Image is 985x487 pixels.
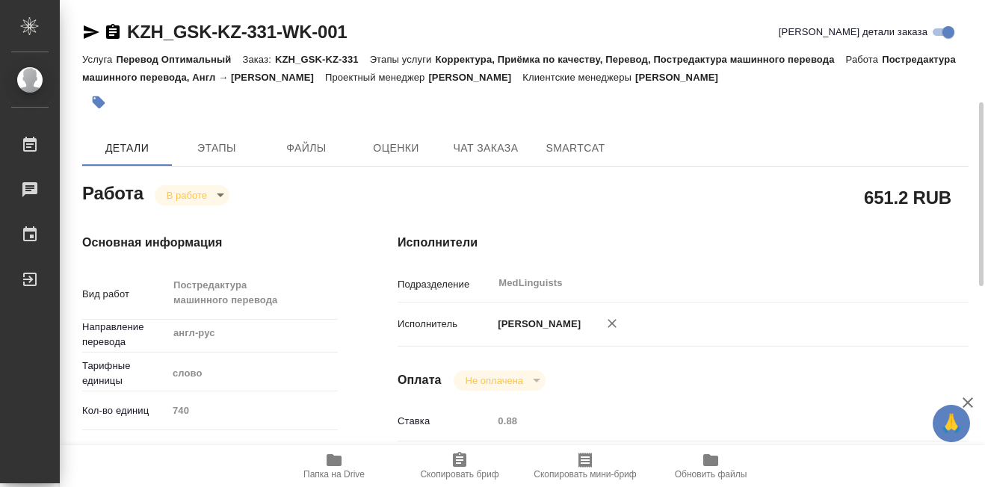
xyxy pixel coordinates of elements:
button: Скопировать ссылку [104,23,122,41]
p: Ставка [398,414,492,429]
input: Пустое поле [167,400,338,421]
button: Скопировать мини-бриф [522,445,648,487]
button: Скопировать ссылку для ЯМессенджера [82,23,100,41]
button: Папка на Drive [271,445,397,487]
span: Скопировать бриф [420,469,498,480]
span: Чат заказа [450,139,522,158]
div: В работе [155,185,229,205]
button: Скопировать бриф [397,445,522,487]
p: Исполнитель [398,317,492,332]
span: Скопировать мини-бриф [534,469,636,480]
p: KZH_GSK-KZ-331 [275,54,370,65]
span: Этапы [181,139,253,158]
span: [PERSON_NAME] детали заказа [779,25,927,40]
p: Кол-во единиц [82,403,167,418]
a: KZH_GSK-KZ-331-WK-001 [127,22,348,42]
h2: 651.2 RUB [864,184,951,210]
input: Пустое поле [492,410,921,432]
p: Этапы услуги [370,54,436,65]
button: Удалить исполнителя [596,307,629,340]
span: Файлы [271,139,342,158]
p: [PERSON_NAME] [428,72,522,83]
span: Папка на Drive [303,469,365,480]
button: Обновить файлы [648,445,774,487]
button: Не оплачена [461,374,528,387]
p: Корректура, Приёмка по качеству, Перевод, Постредактура машинного перевода [435,54,845,65]
h2: Работа [82,179,143,205]
p: [PERSON_NAME] [492,317,581,332]
button: В работе [162,189,211,202]
p: Работа [846,54,883,65]
p: Направление перевода [82,320,167,350]
p: Проектный менеджер [325,72,428,83]
span: SmartCat [540,139,611,158]
div: слово [167,361,338,386]
p: Постредактура машинного перевода, Англ → [PERSON_NAME] [82,54,956,83]
button: 🙏 [933,405,970,442]
div: Медицина [167,437,338,462]
button: Добавить тэг [82,86,115,119]
h4: Исполнители [398,234,969,252]
p: Заказ: [242,54,274,65]
div: В работе [454,370,546,391]
p: Общая тематика [82,442,167,457]
span: Детали [91,139,163,158]
p: Клиентские менеджеры [522,72,635,83]
h4: Оплата [398,371,442,389]
span: 🙏 [939,408,964,439]
p: Тарифные единицы [82,359,167,388]
span: Обновить файлы [675,469,747,480]
h4: Основная информация [82,234,338,252]
p: Перевод Оптимальный [116,54,242,65]
p: [PERSON_NAME] [635,72,729,83]
p: Подразделение [398,277,492,292]
p: Вид работ [82,287,167,302]
span: Оценки [360,139,432,158]
p: Услуга [82,54,116,65]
